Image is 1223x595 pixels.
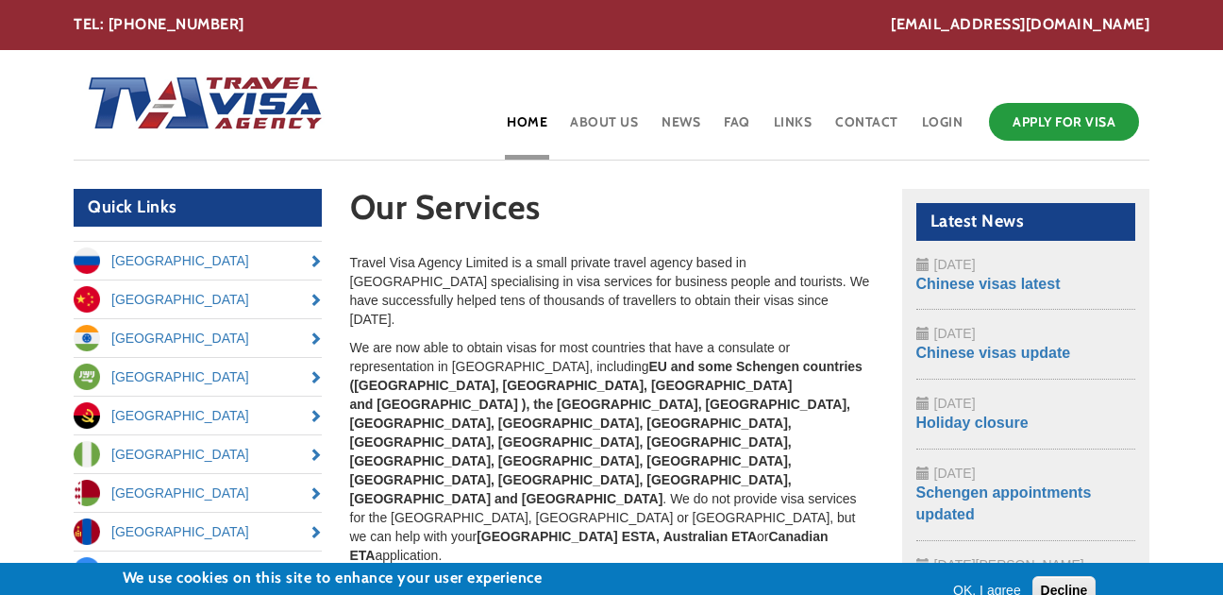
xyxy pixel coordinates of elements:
h1: Our Services [350,189,874,235]
a: [GEOGRAPHIC_DATA] [74,474,322,512]
div: TEL: [PHONE_NUMBER] [74,14,1149,36]
a: Holiday closure [916,415,1029,431]
a: [GEOGRAPHIC_DATA] [74,358,322,396]
span: [DATE][PERSON_NAME] [934,557,1084,572]
a: [GEOGRAPHIC_DATA] [74,319,322,357]
span: [DATE] [934,466,976,481]
h2: We use cookies on this site to enhance your user experience [123,568,631,588]
span: [DATE] [934,326,976,341]
a: Contact [833,98,900,160]
a: [GEOGRAPHIC_DATA] [74,552,322,589]
a: [GEOGRAPHIC_DATA] [74,242,322,280]
a: Chinese visas latest [916,276,1061,292]
img: Home [74,58,325,152]
span: [DATE] [934,257,976,272]
a: FAQ [722,98,752,160]
strong: ESTA, [622,529,660,544]
strong: Australian ETA [663,529,757,544]
a: Links [772,98,814,160]
a: Apply for Visa [989,103,1139,141]
a: Login [920,98,965,160]
a: Schengen appointments updated [916,484,1092,522]
a: [GEOGRAPHIC_DATA] [74,435,322,473]
strong: EU and some Schengen countries ([GEOGRAPHIC_DATA], [GEOGRAPHIC_DATA], [GEOGRAPHIC_DATA] and [GEOG... [350,359,863,506]
p: We are now able to obtain visas for most countries that have a consulate or representation in [GE... [350,338,874,565]
a: Chinese visas update [916,345,1071,361]
a: [GEOGRAPHIC_DATA] [74,280,322,318]
p: Travel Visa Agency Limited is a small private travel agency based in [GEOGRAPHIC_DATA] specialisi... [350,253,874,329]
a: News [660,98,702,160]
h2: Latest News [916,203,1136,241]
a: [EMAIL_ADDRESS][DOMAIN_NAME] [891,14,1149,36]
a: [GEOGRAPHIC_DATA] [74,513,322,551]
a: [GEOGRAPHIC_DATA] [74,397,322,434]
strong: [GEOGRAPHIC_DATA] [477,529,618,544]
a: Home [505,98,549,160]
a: About Us [568,98,640,160]
span: [DATE] [934,396,976,411]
